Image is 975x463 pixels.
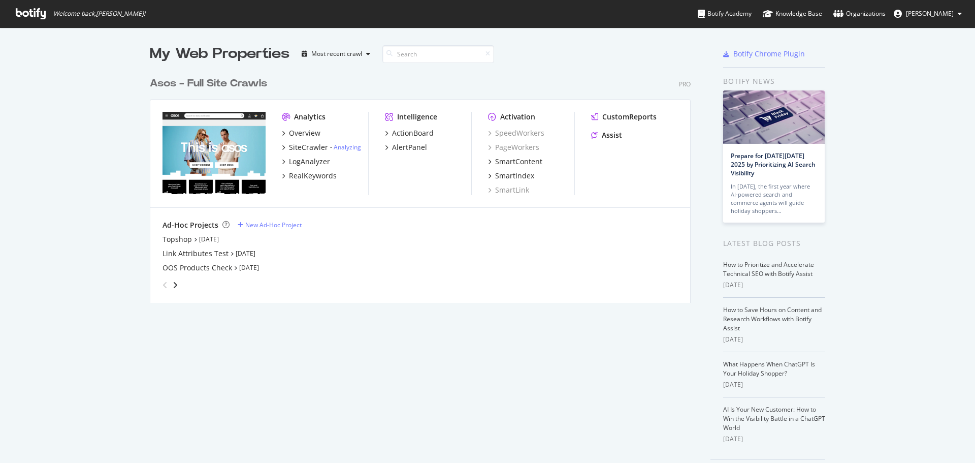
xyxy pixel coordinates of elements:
[723,335,825,344] div: [DATE]
[239,263,259,272] a: [DATE]
[172,280,179,290] div: angle-right
[392,142,427,152] div: AlertPanel
[723,49,805,59] a: Botify Chrome Plugin
[723,405,825,432] a: AI Is Your New Customer: How to Win the Visibility Battle in a ChatGPT World
[282,128,320,138] a: Overview
[158,277,172,293] div: angle-left
[199,235,219,243] a: [DATE]
[289,128,320,138] div: Overview
[602,112,657,122] div: CustomReports
[495,157,542,167] div: SmartContent
[679,80,691,88] div: Pro
[289,142,328,152] div: SiteCrawler
[906,9,954,18] span: Kerry Collins
[162,249,229,259] a: Link Attributes Test
[731,182,817,215] div: In [DATE], the first year where AI-powered search and commerce agents will guide holiday shoppers…
[162,220,218,230] div: Ad-Hoc Projects
[602,130,622,140] div: Assist
[488,185,529,195] a: SmartLink
[282,157,330,167] a: LogAnalyzer
[298,46,374,62] button: Most recent crawl
[500,112,535,122] div: Activation
[488,171,534,181] a: SmartIndex
[723,380,825,389] div: [DATE]
[763,9,822,19] div: Knowledge Base
[162,263,232,273] a: OOS Products Check
[488,128,544,138] a: SpeedWorkers
[385,128,434,138] a: ActionBoard
[289,157,330,167] div: LogAnalyzer
[385,142,427,152] a: AlertPanel
[330,143,361,151] div: -
[150,44,289,64] div: My Web Properties
[723,238,825,249] div: Latest Blog Posts
[488,142,539,152] a: PageWorkers
[282,142,361,152] a: SiteCrawler- Analyzing
[150,76,271,91] a: Asos - Full Site Crawls
[294,112,326,122] div: Analytics
[591,112,657,122] a: CustomReports
[698,9,752,19] div: Botify Academy
[311,51,362,57] div: Most recent crawl
[236,249,255,258] a: [DATE]
[150,76,267,91] div: Asos - Full Site Crawls
[886,6,970,22] button: [PERSON_NAME]
[150,64,699,303] div: grid
[723,305,822,332] a: How to Save Hours on Content and Research Workflows with Botify Assist
[833,9,886,19] div: Organizations
[382,45,494,63] input: Search
[334,143,361,151] a: Analyzing
[723,435,825,444] div: [DATE]
[245,221,302,229] div: New Ad-Hoc Project
[397,112,437,122] div: Intelligence
[488,157,542,167] a: SmartContent
[733,49,805,59] div: Botify Chrome Plugin
[591,130,622,140] a: Assist
[723,76,825,87] div: Botify news
[723,360,815,378] a: What Happens When ChatGPT Is Your Holiday Shopper?
[238,221,302,229] a: New Ad-Hoc Project
[495,171,534,181] div: SmartIndex
[53,10,145,18] span: Welcome back, [PERSON_NAME] !
[723,90,825,144] img: Prepare for Black Friday 2025 by Prioritizing AI Search Visibility
[289,171,337,181] div: RealKeywords
[162,112,266,194] img: www.asos.com
[723,281,825,290] div: [DATE]
[282,171,337,181] a: RealKeywords
[731,151,816,177] a: Prepare for [DATE][DATE] 2025 by Prioritizing AI Search Visibility
[723,260,814,278] a: How to Prioritize and Accelerate Technical SEO with Botify Assist
[392,128,434,138] div: ActionBoard
[162,234,192,244] a: Topshop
